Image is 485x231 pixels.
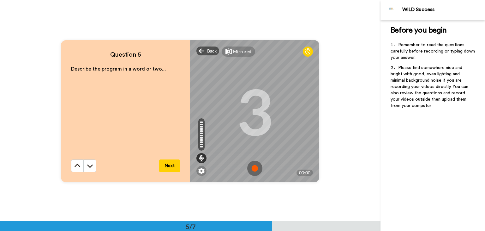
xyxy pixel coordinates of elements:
[71,66,166,72] span: Describe the program in a word or two...
[207,48,217,54] span: Back
[384,3,399,18] img: Profile Image
[159,159,180,172] button: Next
[198,168,205,174] img: ic_gear.svg
[402,7,485,13] div: WILD Success
[391,43,476,60] span: Remember to read the questions carefully before recording or typing down your answer.
[237,87,273,135] div: 3
[196,47,219,55] div: Back
[176,222,206,231] div: 5/7
[296,170,313,176] div: 00:00
[391,27,446,34] span: Before you begin
[391,66,470,108] span: Please find somewhere nice and bright with good, even lighting and minimal background noise if yo...
[247,161,262,176] img: ic_record_start.svg
[233,48,251,55] div: Mirrored
[71,50,180,59] h4: Question 5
